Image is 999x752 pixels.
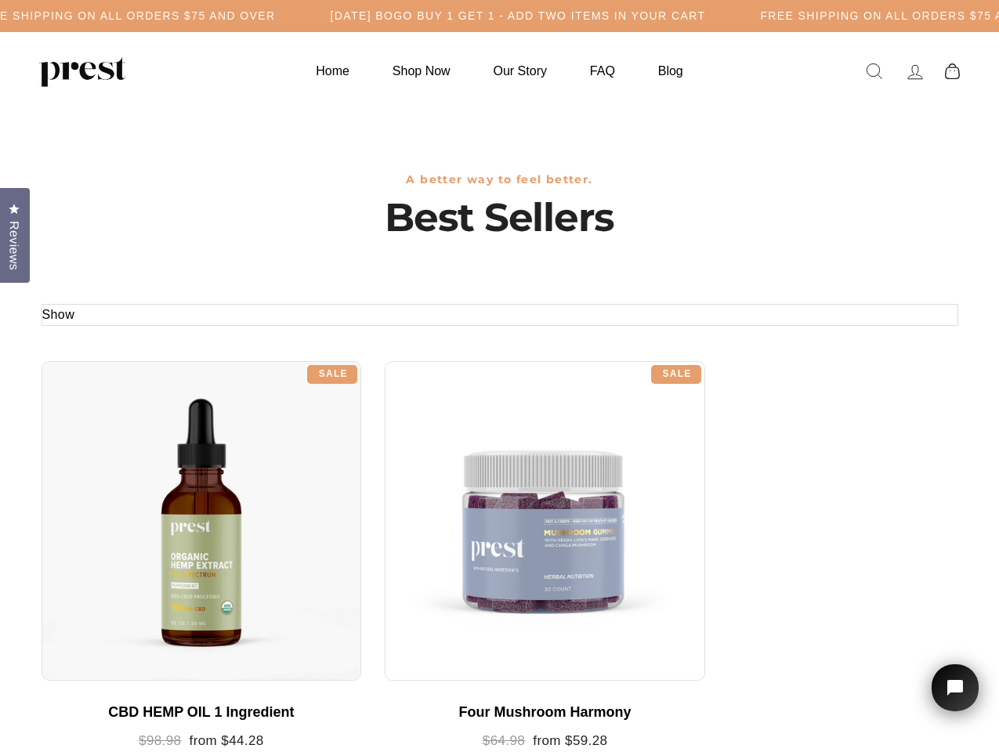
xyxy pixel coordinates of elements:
[483,733,525,748] span: $64.98
[57,733,346,750] div: from $44.28
[400,733,690,750] div: from $59.28
[42,305,75,325] button: Show
[296,56,702,86] ul: Primary
[42,173,958,186] h3: A better way to feel better.
[570,56,635,86] a: FAQ
[474,56,566,86] a: Our Story
[373,56,470,86] a: Shop Now
[911,642,999,752] iframe: Tidio Chat
[639,56,703,86] a: Blog
[57,704,346,721] div: CBD HEMP OIL 1 Ingredient
[296,56,369,86] a: Home
[400,704,690,721] div: Four Mushroom Harmony
[4,221,24,270] span: Reviews
[331,9,706,23] h5: [DATE] BOGO BUY 1 GET 1 - ADD TWO ITEMS IN YOUR CART
[139,733,181,748] span: $98.98
[39,56,125,87] img: PREST ORGANICS
[307,365,357,384] div: Sale
[651,365,701,384] div: Sale
[42,194,958,241] h1: Best Sellers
